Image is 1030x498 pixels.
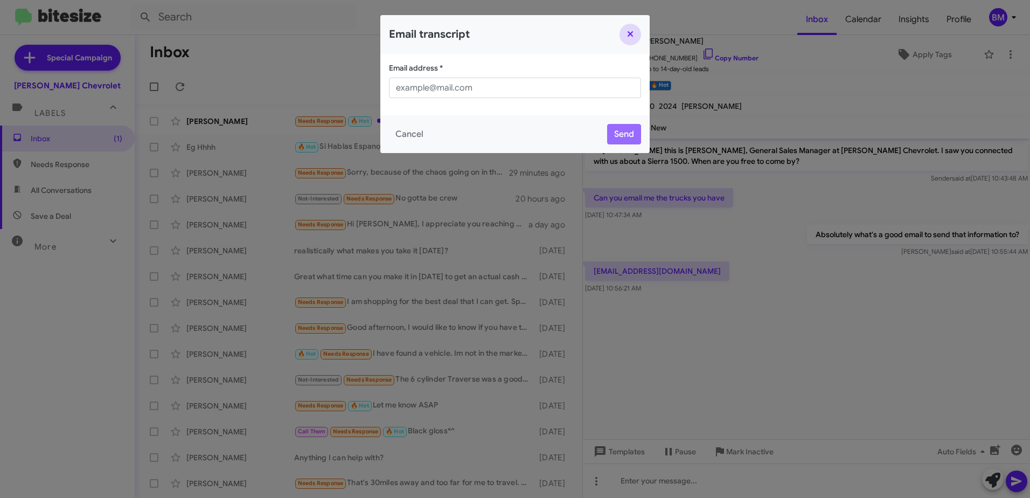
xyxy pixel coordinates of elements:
label: Email address * [389,63,443,73]
button: Cancel [389,124,430,144]
button: Send [607,124,641,144]
button: Close [620,24,641,45]
input: example@mail.com [389,78,641,98]
h2: Email transcript [389,26,470,43]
